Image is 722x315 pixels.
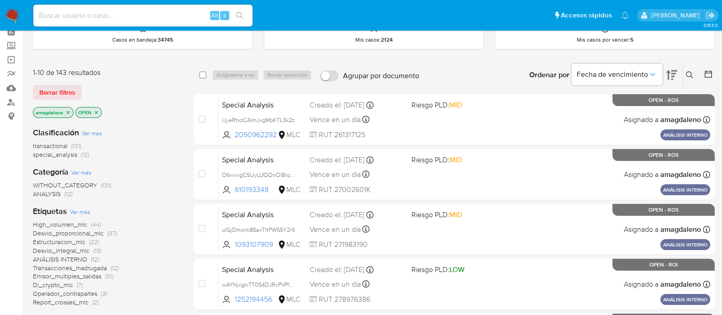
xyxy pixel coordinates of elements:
[621,11,629,19] a: Notificaciones
[223,11,226,20] span: s
[33,10,253,21] input: Buscar usuario o caso...
[230,9,249,22] button: search-icon
[706,11,715,20] a: Salir
[561,11,612,20] span: Accesos rápidos
[651,11,702,20] p: aline.magdaleno@mercadolibre.com
[211,11,218,20] span: Alt
[703,21,717,29] span: 3.163.0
